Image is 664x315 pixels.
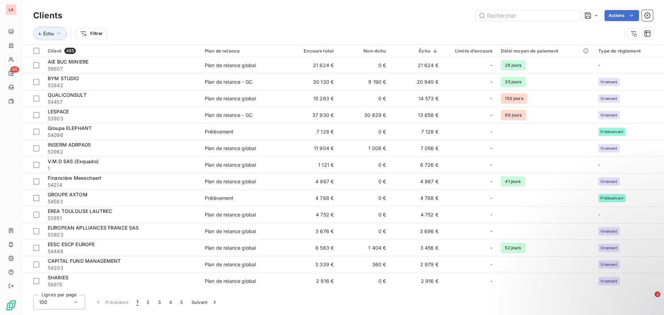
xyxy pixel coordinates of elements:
[447,48,493,54] div: Limite d’encours
[48,175,101,181] span: Financière Meeschaert
[48,158,99,164] span: V.M.D SAS (Exquado)
[338,206,390,223] td: 0 €
[48,59,89,65] span: AIE BUC MINIERE
[205,78,252,85] div: Plan de relance - GC
[600,229,617,233] span: Virement
[142,295,154,309] button: 2
[39,299,47,306] span: 100
[390,157,443,173] td: 6 726 €
[390,273,443,289] td: 2 916 €
[390,173,443,190] td: 4 867 €
[205,62,256,69] div: Plan de relance global
[205,178,256,185] div: Plan de relance global
[490,211,492,218] span: -
[286,74,338,90] td: 30 130 €
[48,82,196,89] span: 53842
[205,211,256,218] div: Plan de relance global
[338,123,390,140] td: 0 €
[48,215,196,222] span: 53951
[390,107,443,123] td: 13 658 €
[286,107,338,123] td: 37 930 €
[48,231,196,238] span: 53923
[338,240,390,256] td: 1 404 €
[390,206,443,223] td: 4 752 €
[48,132,196,139] span: 54096
[91,295,132,309] button: Précédent
[501,93,527,104] span: 153 jours
[501,60,525,71] span: 29 jours
[137,299,138,306] span: 1
[490,161,492,168] span: -
[338,273,390,289] td: 0 €
[526,248,664,296] iframe: Intercom notifications message
[338,57,390,74] td: 0 €
[48,281,196,288] span: 58815
[75,28,107,39] button: Filtrer
[490,228,492,235] span: -
[390,190,443,206] td: 4 788 €
[342,48,386,54] div: Non-échu
[205,95,256,102] div: Plan de relance global
[286,140,338,157] td: 11 904 €
[490,145,492,152] span: -
[48,92,86,98] span: QUALICONSULT
[205,261,256,268] div: Plan de relance global
[490,112,492,119] span: -
[33,27,67,40] button: Échu
[501,243,525,253] span: 52 jours
[490,261,492,268] span: -
[600,146,617,150] span: Virement
[205,48,282,54] div: Plan de relance
[48,225,139,231] span: EUROPEAN APLLIANCES FRANCE SAS
[48,65,196,72] span: 58607
[48,198,196,205] span: 54583
[490,62,492,69] span: -
[338,256,390,273] td: 360 €
[338,90,390,107] td: 0 €
[598,212,600,217] span: -
[395,48,439,54] div: Échu
[390,90,443,107] td: 14 573 €
[48,125,92,131] span: Groupe ELEPHANT
[165,295,176,309] button: 4
[390,240,443,256] td: 3 456 €
[48,258,121,264] span: CAPITAL FUND MANAGEMENT
[48,275,68,280] span: SHARIES
[48,165,196,172] span: 1
[205,244,256,251] div: Plan de relance global
[600,246,617,250] span: Virement
[6,300,17,311] img: Logo LeanPay
[48,75,79,81] span: BYM STUDIO
[390,256,443,273] td: 2 979 €
[338,140,390,157] td: 1 008 €
[600,130,624,134] span: Prélèvement
[501,48,590,54] div: Délai moyen de paiement
[286,57,338,74] td: 21 624 €
[490,195,492,202] span: -
[205,278,256,285] div: Plan de relance global
[10,66,19,73] span: 65
[338,157,390,173] td: 0 €
[286,190,338,206] td: 4 788 €
[48,109,69,114] span: LESPACE
[48,192,87,197] span: GROUPE AXTOM
[176,295,187,309] button: 5
[600,196,624,200] span: Prélèvement
[286,157,338,173] td: 1 121 €
[600,80,617,84] span: Virement
[390,74,443,90] td: 20 940 €
[490,178,492,185] span: -
[205,112,252,119] div: Plan de relance - GC
[205,161,256,168] div: Plan de relance global
[600,96,617,101] span: Virement
[286,123,338,140] td: 7 128 €
[490,95,492,102] span: -
[476,10,580,21] input: Rechercher
[600,179,617,184] span: Virement
[490,78,492,85] span: -
[286,273,338,289] td: 2 916 €
[48,241,95,247] span: EESC ESCP EUROPE
[48,265,196,271] span: 54203
[48,115,196,122] span: 53903
[598,162,600,168] span: -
